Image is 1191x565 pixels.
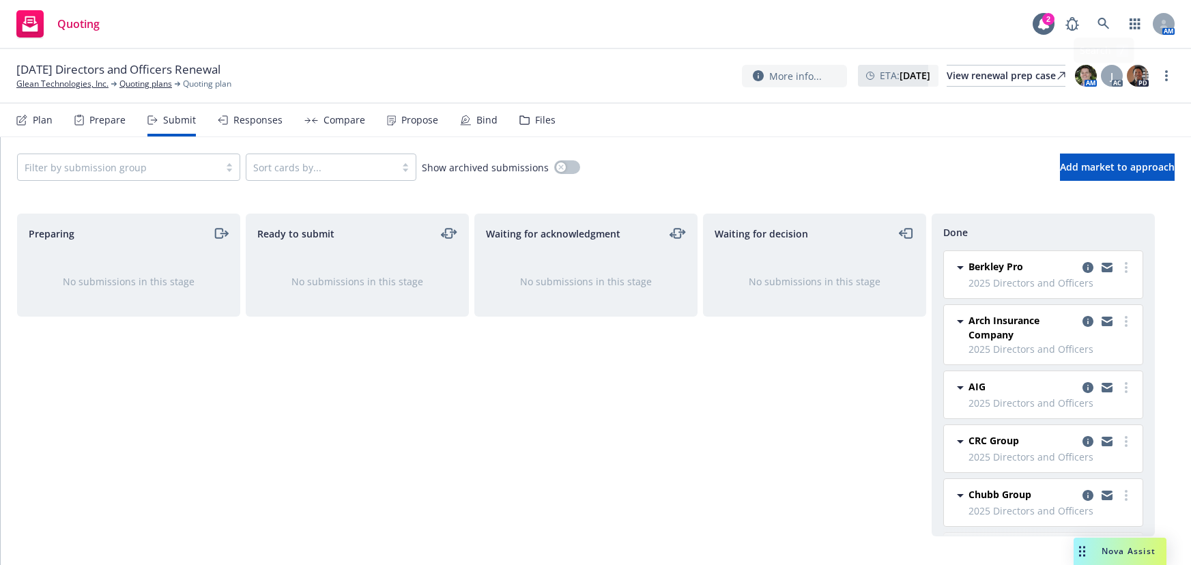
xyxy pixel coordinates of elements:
[1080,433,1096,450] a: copy logging email
[968,342,1134,356] span: 2025 Directors and Officers
[486,227,620,241] span: Waiting for acknowledgment
[968,450,1134,464] span: 2025 Directors and Officers
[898,225,915,242] a: moveLeft
[324,115,365,126] div: Compare
[1102,545,1156,557] span: Nova Assist
[212,225,229,242] a: moveRight
[1042,13,1054,25] div: 2
[1060,154,1175,181] button: Add market to approach
[670,225,686,242] a: moveLeftRight
[1118,313,1134,330] a: more
[535,115,556,126] div: Files
[1099,379,1115,396] a: copy logging email
[1074,538,1091,565] div: Drag to move
[715,227,808,241] span: Waiting for decision
[441,225,457,242] a: moveLeftRight
[1075,65,1097,87] img: photo
[1118,433,1134,450] a: more
[769,69,822,83] span: More info...
[16,61,220,78] span: [DATE] Directors and Officers Renewal
[968,379,986,394] span: AIG
[476,115,498,126] div: Bind
[1080,487,1096,504] a: copy logging email
[968,276,1134,290] span: 2025 Directors and Officers
[33,115,53,126] div: Plan
[1110,69,1113,83] span: J
[1121,10,1149,38] a: Switch app
[183,78,231,90] span: Quoting plan
[89,115,126,126] div: Prepare
[947,65,1065,87] a: View renewal prep case
[880,68,930,83] span: ETA :
[16,78,109,90] a: Glean Technologies, Inc.
[163,115,196,126] div: Submit
[968,504,1134,518] span: 2025 Directors and Officers
[1099,313,1115,330] a: copy logging email
[1118,259,1134,276] a: more
[1118,487,1134,504] a: more
[29,227,74,241] span: Preparing
[1099,259,1115,276] a: copy logging email
[742,65,847,87] button: More info...
[497,274,675,289] div: No submissions in this stage
[1080,313,1096,330] a: copy logging email
[1127,65,1149,87] img: photo
[1099,487,1115,504] a: copy logging email
[57,18,100,29] span: Quoting
[1090,10,1117,38] a: Search
[233,115,283,126] div: Responses
[1060,160,1175,173] span: Add market to approach
[1059,10,1086,38] a: Report a Bug
[968,259,1023,274] span: Berkley Pro
[422,160,549,175] span: Show archived submissions
[1074,538,1166,565] button: Nova Assist
[268,274,446,289] div: No submissions in this stage
[947,66,1065,86] div: View renewal prep case
[943,225,968,240] span: Done
[1099,433,1115,450] a: copy logging email
[968,396,1134,410] span: 2025 Directors and Officers
[726,274,904,289] div: No submissions in this stage
[11,5,105,43] a: Quoting
[257,227,334,241] span: Ready to submit
[119,78,172,90] a: Quoting plans
[900,69,930,82] strong: [DATE]
[40,274,218,289] div: No submissions in this stage
[1158,68,1175,84] a: more
[1118,379,1134,396] a: more
[968,433,1019,448] span: CRC Group
[1080,259,1096,276] a: copy logging email
[401,115,438,126] div: Propose
[968,313,1077,342] span: Arch Insurance Company
[968,487,1031,502] span: Chubb Group
[1080,379,1096,396] a: copy logging email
